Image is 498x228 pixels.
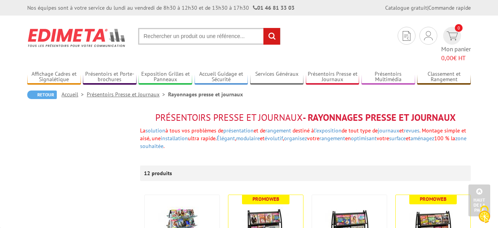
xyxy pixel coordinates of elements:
a: Services Généraux [250,71,304,84]
a: modulaire [236,135,260,142]
img: Cookies (fenêtre modale) [475,205,494,224]
font: . [163,143,165,150]
a: zone [455,135,466,142]
font: en [140,135,466,150]
b: Promoweb [253,196,279,202]
a: surface [389,135,406,142]
span: Présentoirs Presse et Journaux [155,111,303,124]
a: journaux [378,127,399,134]
div: | [385,4,471,12]
img: devis rapide [403,31,410,41]
a: l’exposition [314,127,342,134]
li: Rayonnages presse et journaux [168,91,243,98]
a: optimisant [351,135,377,142]
a: Exposition Grilles et Panneaux [139,71,192,84]
a: aménagez [410,135,434,142]
a: revues [404,127,419,134]
a: Élégant [217,135,235,142]
span: € HT [441,54,471,63]
b: Promoweb [420,196,447,202]
img: Edimeta [27,23,126,52]
a: souhaitée [140,143,163,150]
font: et de [140,127,466,150]
a: installation [161,135,188,142]
img: devis rapide [424,31,433,40]
a: évolutif [265,135,283,142]
a: Présentoirs Multimédia [361,71,415,84]
a: organisez [284,135,307,142]
a: présentation [223,127,254,134]
a: Présentoirs Presse et Journaux [87,91,168,98]
font: votre [140,135,466,150]
font: , [140,135,466,150]
span: 0 [455,24,463,32]
a: rangement [265,127,291,134]
span: Montage simple et aisé, une [140,127,466,150]
span: Mon panier [441,45,471,63]
a: rangement [319,135,345,142]
a: Affichage Cadres et Signalétique [27,71,81,84]
span: destiné à de tout type de et . [293,127,420,134]
font: à tous vos problèmes de [165,127,223,134]
a: Classement et Rangement [417,71,471,84]
a: Retour [27,91,57,99]
font: et [140,135,466,150]
a: Haut de la page [468,184,490,216]
h1: - Rayonnages presse et journaux [140,113,471,123]
strong: 01 46 81 33 03 [253,4,295,11]
font: ultra rapide. [140,135,466,150]
button: Cookies (fenêtre modale) [471,202,498,228]
a: Présentoirs Presse et Journaux [306,71,359,84]
div: Nos équipes sont à votre service du lundi au vendredi de 8h30 à 12h30 et de 13h30 à 17h30 [27,4,295,12]
a: Accueil [61,91,87,98]
input: rechercher [263,28,280,45]
a: Catalogue gratuit [385,4,427,11]
font: 100 % la [140,135,466,150]
a: Accueil Guidage et Sécurité [195,71,248,84]
a: Commande rapide [428,4,471,11]
input: Rechercher un produit ou une référence... [138,28,281,45]
p: 12 produits [144,165,173,181]
span: La [140,127,223,134]
a: devis rapide 0 Mon panier 0,00€ HT [441,27,471,63]
span: 0,00 [441,54,453,62]
a: Présentoirs et Porte-brochures [83,71,137,84]
img: devis rapide [447,31,458,40]
a: solution [146,127,165,134]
